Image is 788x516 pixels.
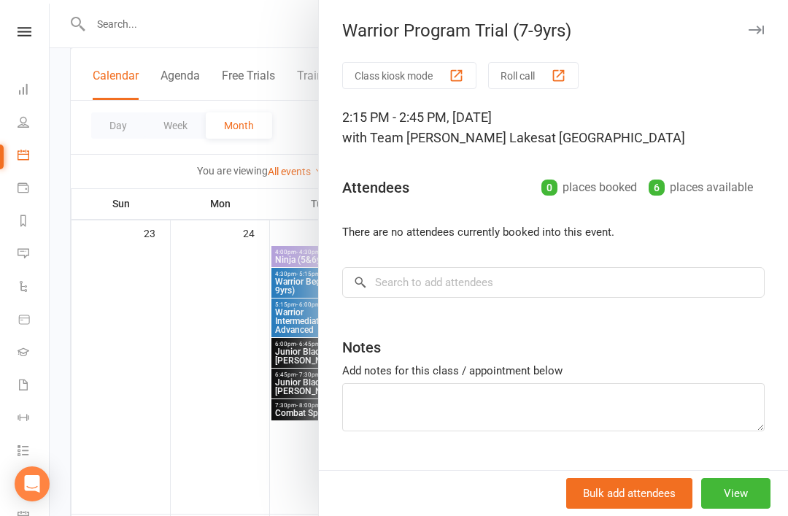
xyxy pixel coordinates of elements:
[18,107,50,140] a: People
[342,177,409,198] div: Attendees
[488,62,579,89] button: Roll call
[544,130,685,145] span: at [GEOGRAPHIC_DATA]
[342,223,765,241] li: There are no attendees currently booked into this event.
[342,362,765,380] div: Add notes for this class / appointment below
[541,180,557,196] div: 0
[566,478,692,509] button: Bulk add attendees
[342,337,381,358] div: Notes
[15,466,50,501] div: Open Intercom Messenger
[18,140,50,173] a: Calendar
[649,177,753,198] div: places available
[342,62,476,89] button: Class kiosk mode
[701,478,770,509] button: View
[342,130,544,145] span: with Team [PERSON_NAME] Lakes
[342,267,765,298] input: Search to add attendees
[18,173,50,206] a: Payments
[541,177,637,198] div: places booked
[18,74,50,107] a: Dashboard
[18,206,50,239] a: Reports
[649,180,665,196] div: 6
[18,304,50,337] a: Product Sales
[319,20,788,41] div: Warrior Program Trial (7-9yrs)
[342,107,765,148] div: 2:15 PM - 2:45 PM, [DATE]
